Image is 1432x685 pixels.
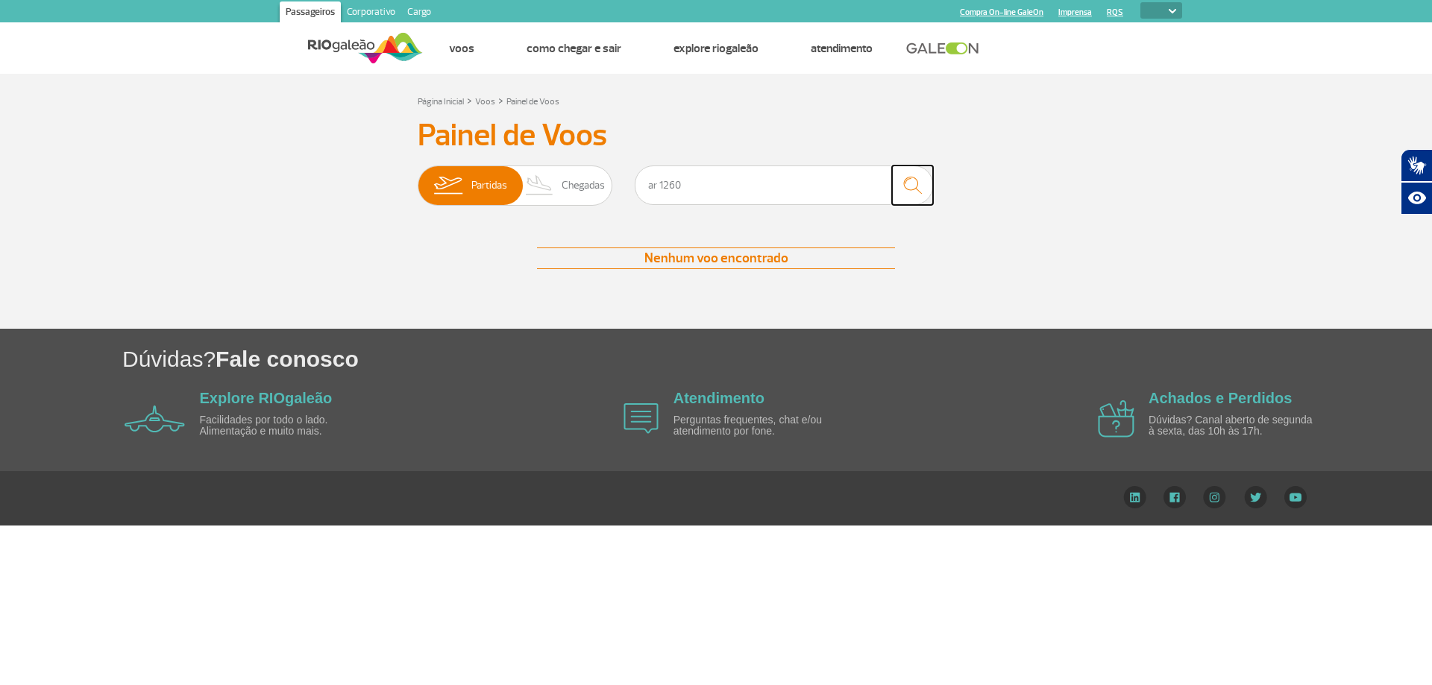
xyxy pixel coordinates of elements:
[624,403,659,434] img: airplane icon
[280,1,341,25] a: Passageiros
[1401,182,1432,215] button: Abrir recursos assistivos.
[1244,486,1267,508] img: Twitter
[811,41,873,56] a: Atendimento
[1163,486,1186,508] img: Facebook
[673,41,759,56] a: Explore RIOgaleão
[449,41,474,56] a: Voos
[341,1,401,25] a: Corporativo
[122,344,1432,374] h1: Dúvidas?
[1107,7,1123,17] a: RQS
[506,96,559,107] a: Painel de Voos
[562,166,605,205] span: Chegadas
[498,92,503,109] a: >
[635,165,933,205] input: Voo, cidade ou cia aérea
[216,347,359,371] span: Fale conosco
[537,247,895,269] div: Nenhum voo encontrado
[960,7,1043,17] a: Compra On-line GaleOn
[418,117,1014,154] h3: Painel de Voos
[1123,486,1146,508] img: LinkedIn
[1058,7,1092,17] a: Imprensa
[1149,414,1320,438] p: Dúvidas? Canal aberto de segunda à sexta, das 10h às 17h.
[673,390,764,406] a: Atendimento
[1203,486,1226,508] img: Instagram
[1098,400,1134,438] img: airplane icon
[1149,390,1292,406] a: Achados e Perdidos
[527,41,621,56] a: Como chegar e sair
[1401,149,1432,215] div: Plugin de acessibilidade da Hand Talk.
[200,414,371,438] p: Facilidades por todo o lado. Alimentação e muito mais.
[467,92,472,109] a: >
[401,1,437,25] a: Cargo
[1284,486,1307,508] img: YouTube
[471,166,507,205] span: Partidas
[673,414,845,438] p: Perguntas frequentes, chat e/ou atendimento por fone.
[424,166,471,205] img: slider-embarque
[518,166,562,205] img: slider-desembarque
[475,96,495,107] a: Voos
[125,405,185,432] img: airplane icon
[200,390,333,406] a: Explore RIOgaleão
[1401,149,1432,182] button: Abrir tradutor de língua de sinais.
[418,96,464,107] a: Página Inicial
